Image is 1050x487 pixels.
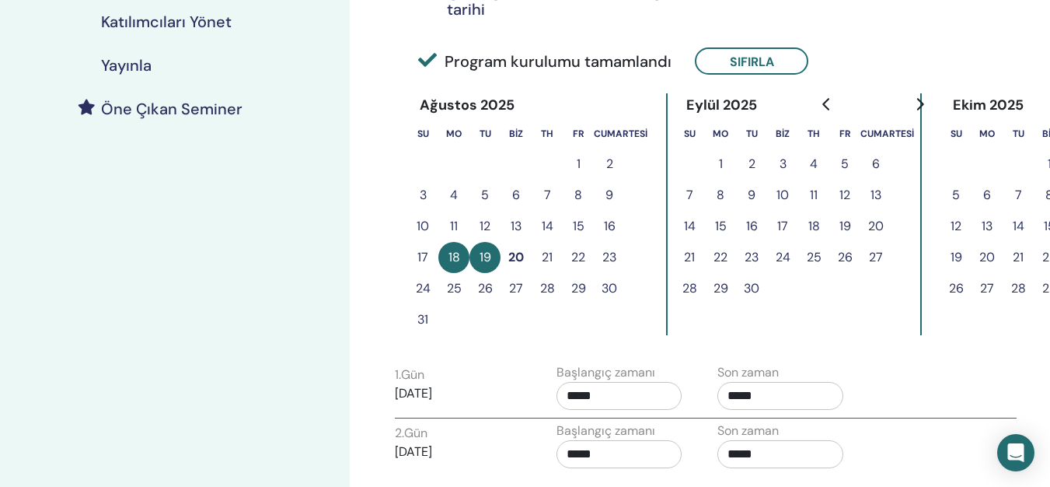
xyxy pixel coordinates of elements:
font: 13 [511,218,522,234]
font: 4 [450,187,458,203]
font: 6 [983,187,991,203]
font: 12 [839,187,850,203]
font: [DATE] [395,385,432,401]
font: 19 [480,249,491,265]
font: Son zaman [717,364,779,380]
font: 8 [574,187,582,203]
font: 8 [717,187,724,203]
font: Katılımcıları Yönet [101,12,232,32]
font: 5 [952,187,960,203]
font: 10 [417,218,429,234]
font: Fr [839,128,851,140]
font: 13 [870,187,881,203]
th: Salı [1003,117,1034,149]
font: 5 [841,156,849,172]
font: Başlangıç zamanı [556,364,655,380]
font: Fr [573,128,584,140]
font: 27 [869,249,883,265]
div: Intercom Messenger'ı açın [997,434,1034,471]
font: 12 [480,218,490,234]
font: Biz [509,128,523,140]
th: Salı [469,117,501,149]
font: 11 [450,218,458,234]
font: Son zaman [717,422,779,439]
font: 29 [713,280,728,296]
th: Cuma [829,117,860,149]
font: 9 [748,187,755,203]
th: Pazar [940,117,972,149]
font: Öne Çıkan Seminer [101,99,242,119]
font: 26 [949,280,964,296]
th: Pazar [674,117,705,149]
font: 7 [686,187,693,203]
th: Cumartesi [860,117,914,149]
font: 20 [868,218,884,234]
font: 17 [417,249,428,265]
font: Biz [776,128,790,140]
font: 28 [540,280,555,296]
font: Su [417,128,429,140]
font: 20 [979,249,995,265]
font: 30 [744,280,759,296]
th: Pazartesi [972,117,1003,149]
font: 19 [839,218,851,234]
font: 25 [447,280,462,296]
font: Tu [1013,128,1024,140]
font: 2 [606,156,613,172]
font: Ağustos 2025 [420,96,515,114]
font: 14 [1013,218,1024,234]
font: Th [808,128,820,140]
font: 14 [684,218,696,234]
font: 4 [810,156,818,172]
font: 7 [544,187,551,203]
font: 22 [713,249,727,265]
font: Su [951,128,962,140]
font: 28 [1011,280,1026,296]
font: 2 [748,156,755,172]
font: 27 [980,280,994,296]
th: Çarşamba [767,117,798,149]
font: Sıfırla [730,54,774,70]
font: Ekim 2025 [953,96,1024,114]
font: 27 [509,280,523,296]
font: 31 [417,311,428,328]
font: 1. [395,366,401,383]
font: 12 [951,218,961,234]
font: Cumartesi [860,128,914,140]
font: 6 [512,187,520,203]
font: 23 [745,249,759,265]
font: 15 [715,218,727,234]
font: 5 [481,187,489,203]
font: 2. [395,425,404,441]
font: 11 [810,187,818,203]
font: 3 [780,156,787,172]
font: 10 [776,187,789,203]
font: 19 [951,249,962,265]
font: 13 [982,218,992,234]
font: 16 [746,218,758,234]
th: Pazar [407,117,438,149]
font: 9 [605,187,613,203]
font: 7 [1015,187,1022,203]
th: Pazartesi [705,117,736,149]
button: Gelecek aya git [907,89,932,120]
font: Gün [401,366,424,383]
font: 15 [573,218,584,234]
font: Cumartesi [594,128,647,140]
font: 28 [682,280,697,296]
font: Başlangıç zamanı [556,422,655,439]
font: 26 [478,280,493,296]
font: 24 [776,249,790,265]
font: 1 [719,156,723,172]
font: 21 [542,249,553,265]
font: 24 [416,280,431,296]
font: Mo [446,128,462,140]
font: Mo [713,128,728,140]
font: Program kurulumu tamamlandı [445,51,672,72]
th: Çarşamba [501,117,532,149]
button: Sıfırla [695,47,808,75]
font: 18 [808,218,820,234]
font: 22 [571,249,585,265]
font: 14 [542,218,553,234]
font: 21 [684,249,695,265]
